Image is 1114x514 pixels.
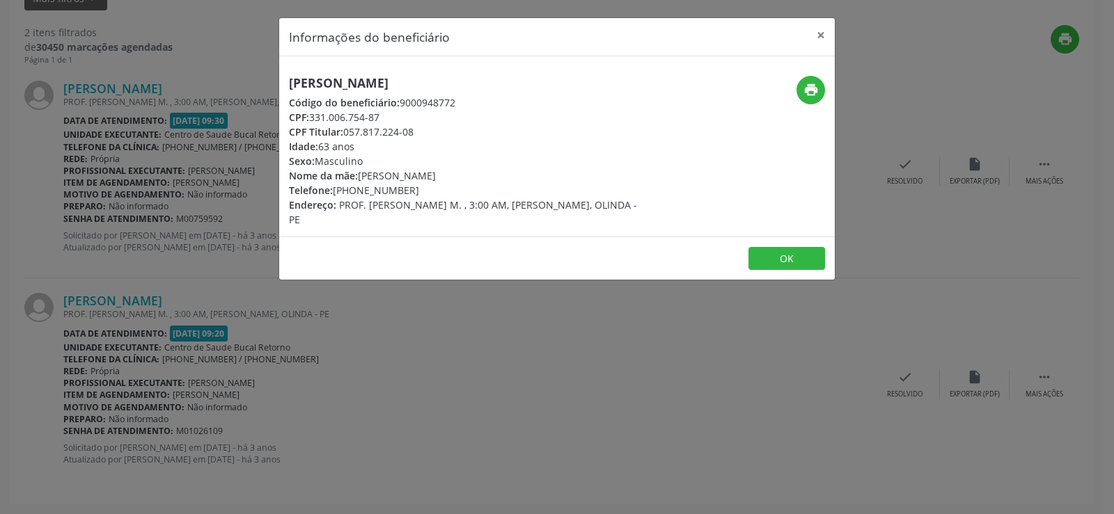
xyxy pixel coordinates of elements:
span: CPF Titular: [289,125,343,138]
div: Masculino [289,154,640,168]
i: print [803,82,819,97]
span: Sexo: [289,154,315,168]
span: Idade: [289,140,318,153]
div: [PHONE_NUMBER] [289,183,640,198]
span: CPF: [289,111,309,124]
div: 9000948772 [289,95,640,110]
div: [PERSON_NAME] [289,168,640,183]
span: PROF. [PERSON_NAME] M. , 3:00 AM, [PERSON_NAME], OLINDA - PE [289,198,637,226]
button: Close [807,18,835,52]
span: Nome da mãe: [289,169,358,182]
h5: Informações do beneficiário [289,28,450,46]
button: print [797,76,825,104]
div: 63 anos [289,139,640,154]
button: OK [748,247,825,271]
div: 331.006.754-87 [289,110,640,125]
h5: [PERSON_NAME] [289,76,640,90]
span: Endereço: [289,198,336,211]
div: 057.817.224-08 [289,125,640,139]
span: Telefone: [289,184,333,197]
span: Código do beneficiário: [289,96,400,109]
